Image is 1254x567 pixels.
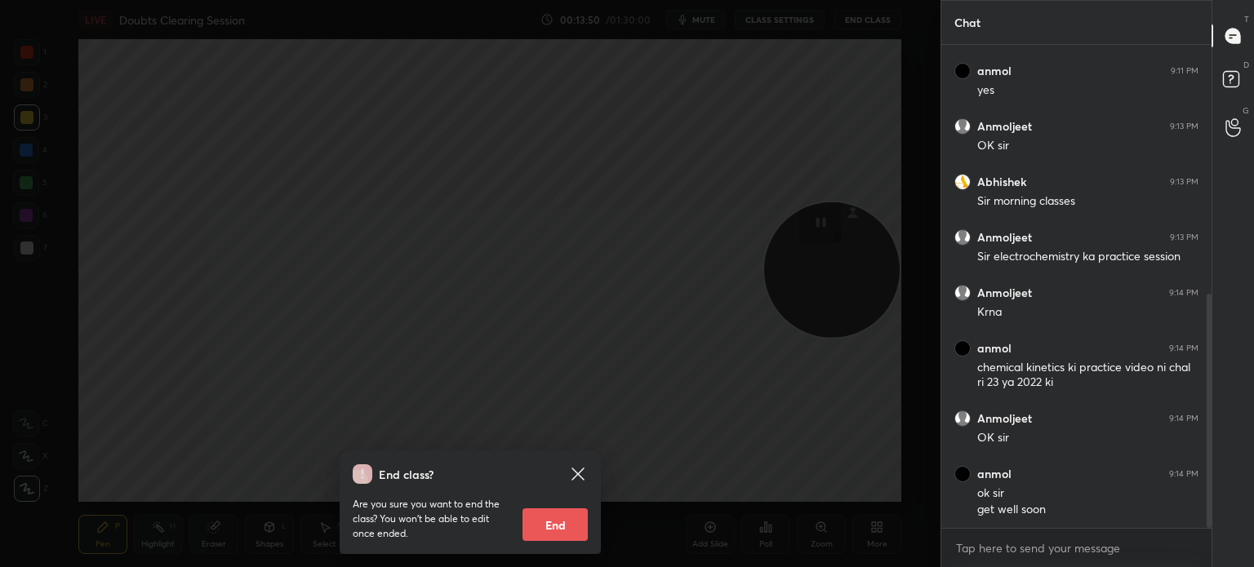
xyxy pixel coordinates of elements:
[977,230,1032,245] h6: Anmoljeet
[522,508,588,541] button: End
[977,82,1198,99] div: yes
[977,175,1026,189] h6: Abhishek
[977,502,1198,518] div: get well soon
[977,430,1198,446] div: OK sir
[1169,414,1198,423] div: 9:14 PM
[977,411,1032,426] h6: Anmoljeet
[977,249,1198,265] div: Sir electrochemistry ka practice session
[977,138,1198,154] div: OK sir
[954,229,971,246] img: default.png
[353,497,509,541] p: Are you sure you want to end the class? You won’t be able to edit once ended.
[941,1,994,44] p: Chat
[1169,343,1198,353] div: 9:14 PM
[1170,177,1198,187] div: 9:13 PM
[977,467,1012,481] h6: anmol
[977,193,1198,210] div: Sir morning classes
[1243,59,1249,71] p: D
[954,410,971,427] img: default.png
[977,304,1198,321] div: Krna
[954,174,971,190] img: 899fa0a6db5142dd9f6c0dfe8f549e8d.jpg
[954,340,971,357] img: 3
[1170,233,1198,242] div: 9:13 PM
[954,466,971,482] img: 3
[977,64,1012,78] h6: anmol
[977,485,1198,502] div: ok sir
[977,286,1032,300] h6: Anmoljeet
[379,466,434,483] h4: End class?
[954,118,971,135] img: default.png
[1171,66,1198,76] div: 9:11 PM
[1169,288,1198,298] div: 9:14 PM
[977,360,1198,391] div: chemical kinetics ki practice video ni chal ri 23 ya 2022 ki
[1244,13,1249,25] p: T
[1243,104,1249,117] p: G
[954,63,971,79] img: 3
[977,341,1012,356] h6: anmol
[941,45,1212,528] div: grid
[977,119,1032,134] h6: Anmoljeet
[1170,122,1198,131] div: 9:13 PM
[1169,469,1198,479] div: 9:14 PM
[954,285,971,301] img: default.png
